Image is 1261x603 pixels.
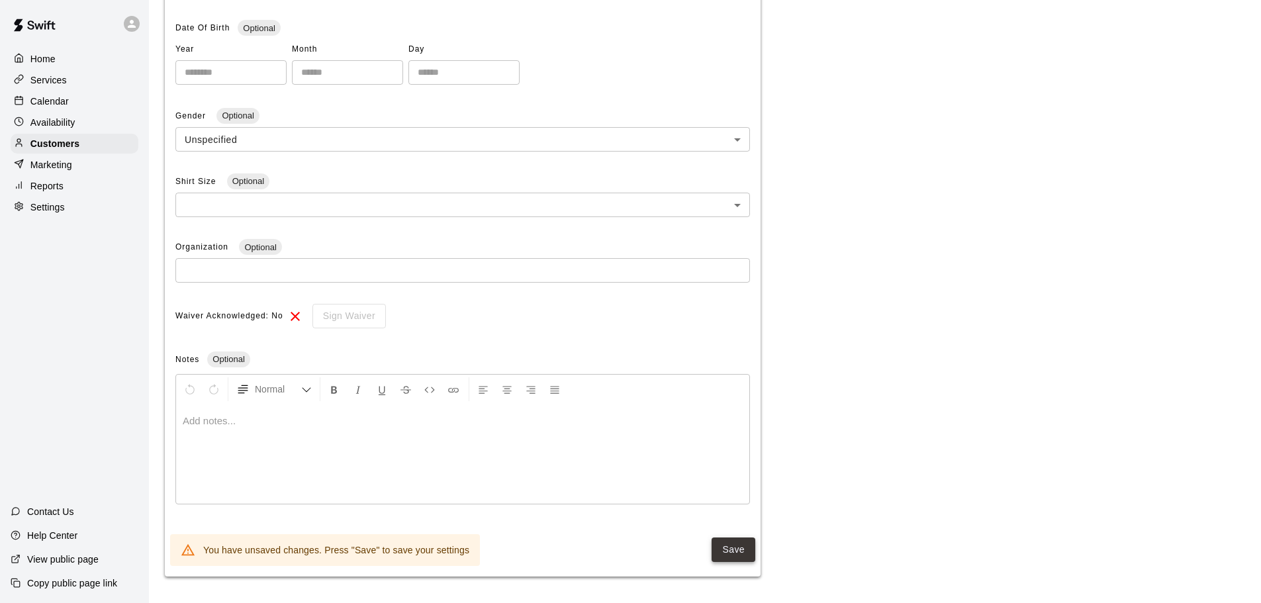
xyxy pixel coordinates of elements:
p: Settings [30,201,65,214]
button: Left Align [472,377,494,401]
p: Customers [30,137,79,150]
div: To sign waivers in admin, this feature must be enabled in general settings [303,304,386,328]
span: Normal [255,383,301,396]
a: Home [11,49,138,69]
button: Redo [203,377,225,401]
button: Format Bold [323,377,346,401]
a: Settings [11,197,138,217]
span: Notes [175,355,199,364]
p: View public page [27,553,99,566]
span: Optional [207,354,250,364]
p: Copy public page link [27,577,117,590]
span: Optional [216,111,259,120]
span: Shirt Size [175,177,219,186]
span: Waiver Acknowledged: No [175,306,283,327]
p: Reports [30,179,64,193]
button: Format Underline [371,377,393,401]
p: Calendar [30,95,69,108]
span: Year [175,39,287,60]
div: You have unsaved changes. Press "Save" to save your settings [203,538,469,562]
div: Unspecified [175,127,750,152]
button: Justify Align [543,377,566,401]
a: Customers [11,134,138,154]
button: Format Strikethrough [395,377,417,401]
button: Save [712,537,755,562]
button: Formatting Options [231,377,317,401]
span: Gender [175,111,209,120]
button: Undo [179,377,201,401]
button: Center Align [496,377,518,401]
p: Home [30,52,56,66]
p: Services [30,73,67,87]
a: Availability [11,113,138,132]
a: Reports [11,176,138,196]
button: Right Align [520,377,542,401]
a: Services [11,70,138,90]
p: Contact Us [27,505,74,518]
button: Insert Link [442,377,465,401]
span: Day [408,39,520,60]
span: Optional [239,242,281,252]
span: Optional [238,23,280,33]
span: Date Of Birth [175,23,230,32]
span: Month [292,39,403,60]
button: Insert Code [418,377,441,401]
span: Organization [175,242,231,252]
p: Availability [30,116,75,129]
button: Format Italics [347,377,369,401]
span: Optional [227,176,269,186]
a: Calendar [11,91,138,111]
p: Marketing [30,158,72,171]
a: Marketing [11,155,138,175]
p: Help Center [27,529,77,542]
